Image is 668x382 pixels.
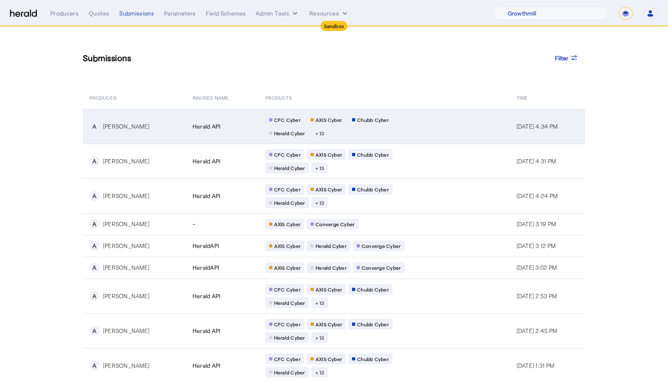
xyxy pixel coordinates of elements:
[274,116,301,123] span: CFC Cyber
[193,242,219,250] span: HeraldAPI
[362,243,401,249] span: Converge Cyber
[516,242,556,249] span: [DATE] 3:12 PM
[516,93,528,101] span: Time
[103,122,149,131] div: [PERSON_NAME]
[103,327,149,335] div: [PERSON_NAME]
[193,292,221,300] span: Herald API
[315,199,324,206] span: + 13
[193,263,219,272] span: HeraldAPI
[357,321,389,328] span: Chubb Cyber
[357,286,389,293] span: Chubb Cyber
[103,192,149,200] div: [PERSON_NAME]
[548,50,585,65] button: Filter
[103,242,149,250] div: [PERSON_NAME]
[90,326,100,336] div: A
[315,165,324,171] span: + 13
[516,123,558,130] span: [DATE] 4:34 PM
[193,361,221,370] span: Herald API
[516,327,558,334] span: [DATE] 2:45 PM
[357,151,389,158] span: Chubb Cyber
[193,93,229,101] span: Insured Name
[274,130,305,137] span: Herald Cyber
[316,286,342,293] span: AXIS Cyber
[316,186,342,193] span: AXIS Cyber
[193,157,221,165] span: Herald API
[315,369,324,376] span: + 13
[103,263,149,272] div: [PERSON_NAME]
[274,369,305,376] span: Herald Cyber
[103,220,149,228] div: [PERSON_NAME]
[362,264,401,271] span: Converge Cyber
[83,52,131,64] h3: Submissions
[516,220,556,227] span: [DATE] 3:19 PM
[274,199,305,206] span: Herald Cyber
[274,243,301,249] span: AXIS Cyber
[193,192,221,200] span: Herald API
[315,334,324,341] span: + 13
[274,221,301,227] span: AXIS Cyber
[274,186,301,193] span: CFC Cyber
[321,21,348,31] div: Sandbox
[357,356,389,362] span: Chubb Cyber
[50,9,79,18] div: Producers
[516,264,557,271] span: [DATE] 3:02 PM
[274,286,301,293] span: CFC Cyber
[193,327,221,335] span: Herald API
[516,157,556,165] span: [DATE] 4:31 PM
[164,9,196,18] div: Parameters
[315,299,324,306] span: + 13
[10,10,37,18] img: Herald Logo
[206,9,246,18] div: Field Schemas
[256,9,299,18] button: internal dropdown menu
[274,264,301,271] span: AXIS Cyber
[90,93,117,101] span: PRODUCER
[555,54,568,62] span: Filter
[274,321,301,328] span: CFC Cyber
[316,264,347,271] span: Herald Cyber
[516,192,558,199] span: [DATE] 4:24 PM
[274,356,301,362] span: CFC Cyber
[315,130,324,137] span: + 13
[90,241,100,251] div: A
[193,122,221,131] span: Herald API
[309,9,349,18] button: Resources dropdown menu
[274,151,301,158] span: CFC Cyber
[357,116,389,123] span: Chubb Cyber
[89,9,109,18] div: Quotes
[103,292,149,300] div: [PERSON_NAME]
[316,151,342,158] span: AXIS Cyber
[119,9,154,18] div: Submissions
[516,362,555,369] span: [DATE] 1:31 PM
[90,361,100,371] div: A
[103,157,149,165] div: [PERSON_NAME]
[316,356,342,362] span: AXIS Cyber
[516,292,557,299] span: [DATE] 2:53 PM
[274,165,305,171] span: Herald Cyber
[90,263,100,273] div: A
[90,121,100,132] div: A
[316,321,342,328] span: AXIS Cyber
[274,334,305,341] span: Herald Cyber
[316,243,347,249] span: Herald Cyber
[193,220,195,228] span: -
[357,186,389,193] span: Chubb Cyber
[90,156,100,166] div: A
[90,191,100,201] div: A
[265,93,292,101] span: PRODUCTS
[103,361,149,370] div: [PERSON_NAME]
[316,116,342,123] span: AXIS Cyber
[90,219,100,229] div: A
[274,299,305,306] span: Herald Cyber
[316,221,355,227] span: Converge Cyber
[90,291,100,301] div: A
